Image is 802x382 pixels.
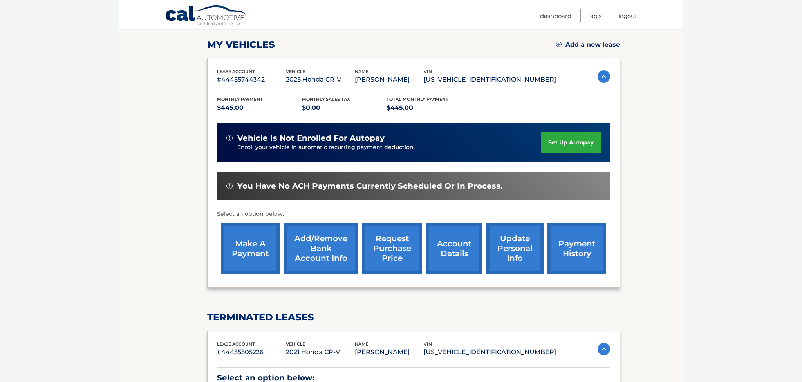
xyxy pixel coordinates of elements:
p: 2025 Honda CR-V [286,74,355,85]
span: vehicle [286,341,305,347]
a: Add/Remove bank account info [284,223,358,274]
span: Monthly sales Tax [302,96,350,102]
span: vehicle [286,69,305,74]
h2: terminated leases [207,311,620,323]
a: Dashboard [540,9,571,22]
span: lease account [217,341,255,347]
a: set up autopay [541,132,601,153]
a: update personal info [486,223,544,274]
span: vehicle is not enrolled for autopay [237,133,385,143]
a: Cal Automotive [165,5,247,28]
span: name [355,69,368,74]
a: make a payment [221,223,280,274]
a: Add a new lease [556,41,620,49]
span: You have no ACH payments currently scheduled or in process. [237,181,502,191]
p: Select an option below: [217,209,610,219]
p: $445.00 [387,102,471,113]
a: account details [426,223,482,274]
img: add.svg [556,42,562,47]
p: 2021 Honda CR-V [286,347,355,358]
p: #44455744342 [217,74,286,85]
a: FAQ's [588,9,601,22]
p: [PERSON_NAME] [355,74,424,85]
a: Logout [618,9,637,22]
span: vin [424,341,432,347]
span: lease account [217,69,255,74]
span: vin [424,69,432,74]
img: alert-white.svg [226,183,233,189]
h2: my vehicles [207,39,275,51]
img: accordion-active.svg [598,343,610,355]
img: alert-white.svg [226,135,233,141]
p: [US_VEHICLE_IDENTIFICATION_NUMBER] [424,74,556,85]
span: name [355,341,368,347]
p: #44455505226 [217,347,286,358]
p: $0.00 [302,102,387,113]
a: payment history [547,223,606,274]
p: Enroll your vehicle in automatic recurring payment deduction. [237,143,541,152]
span: Total Monthly Payment [387,96,448,102]
a: request purchase price [362,223,422,274]
span: Monthly Payment [217,96,263,102]
p: [US_VEHICLE_IDENTIFICATION_NUMBER] [424,347,556,358]
p: $445.00 [217,102,302,113]
p: [PERSON_NAME] [355,347,424,358]
img: accordion-active.svg [598,70,610,83]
